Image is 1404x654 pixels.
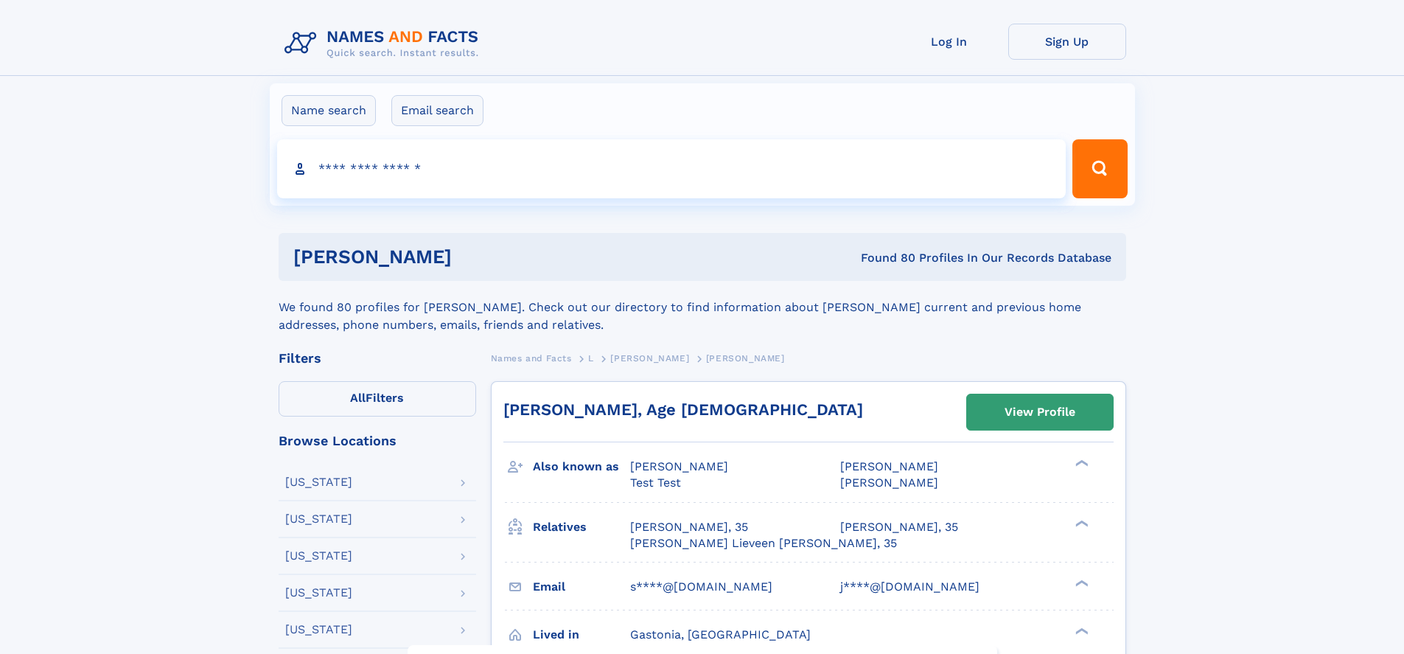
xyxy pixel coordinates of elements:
[533,515,630,540] h3: Relatives
[630,459,728,473] span: [PERSON_NAME]
[350,391,366,405] span: All
[610,353,689,363] span: [PERSON_NAME]
[1072,139,1127,198] button: Search Button
[533,574,630,599] h3: Email
[1072,578,1089,588] div: ❯
[1008,24,1126,60] a: Sign Up
[285,550,352,562] div: [US_STATE]
[840,476,938,490] span: [PERSON_NAME]
[279,281,1126,334] div: We found 80 profiles for [PERSON_NAME]. Check out our directory to find information about [PERSON...
[630,535,897,552] a: [PERSON_NAME] Lieveen [PERSON_NAME], 35
[967,394,1113,430] a: View Profile
[610,349,689,367] a: [PERSON_NAME]
[279,352,476,365] div: Filters
[1072,626,1089,636] div: ❯
[282,95,376,126] label: Name search
[391,95,483,126] label: Email search
[890,24,1008,60] a: Log In
[279,381,476,417] label: Filters
[630,476,681,490] span: Test Test
[1072,459,1089,468] div: ❯
[840,459,938,473] span: [PERSON_NAME]
[706,353,785,363] span: [PERSON_NAME]
[285,476,352,488] div: [US_STATE]
[293,248,657,266] h1: [PERSON_NAME]
[285,624,352,636] div: [US_STATE]
[840,519,958,535] a: [PERSON_NAME], 35
[279,24,491,63] img: Logo Names and Facts
[588,353,594,363] span: L
[630,519,748,535] a: [PERSON_NAME], 35
[1072,518,1089,528] div: ❯
[503,400,863,419] a: [PERSON_NAME], Age [DEMOGRAPHIC_DATA]
[588,349,594,367] a: L
[277,139,1066,198] input: search input
[533,454,630,479] h3: Also known as
[285,513,352,525] div: [US_STATE]
[285,587,352,599] div: [US_STATE]
[279,434,476,448] div: Browse Locations
[656,250,1111,266] div: Found 80 Profiles In Our Records Database
[491,349,572,367] a: Names and Facts
[533,622,630,647] h3: Lived in
[630,627,811,641] span: Gastonia, [GEOGRAPHIC_DATA]
[1005,395,1075,429] div: View Profile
